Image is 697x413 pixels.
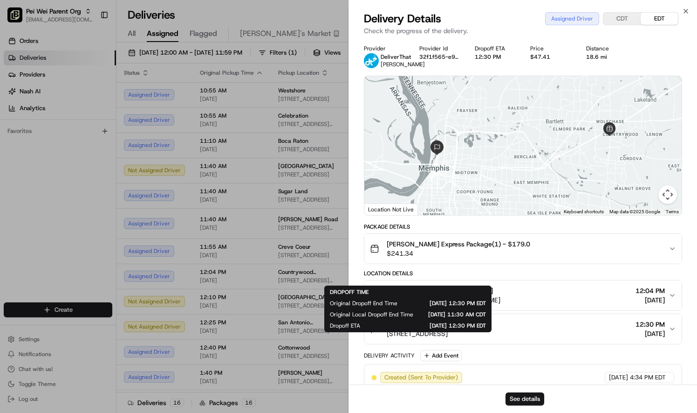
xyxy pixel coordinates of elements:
span: [PERSON_NAME] Express Package(1) - $179.0 [387,239,530,249]
a: Terms [666,209,679,214]
a: Powered byPylon [66,157,113,165]
a: 💻API Documentation [75,131,153,148]
span: Knowledge Base [19,135,71,144]
p: Welcome 👋 [9,37,170,52]
span: [DATE] 12:30 PM EDT [412,300,486,307]
span: [DATE] 11:30 AM CDT [428,311,486,318]
button: [PERSON_NAME][STREET_ADDRESS]12:30 PM[DATE] [364,314,682,344]
button: Add Event [420,350,462,361]
button: CDT [603,13,641,25]
span: 12:30 PM [635,320,665,329]
button: Keyboard shortcuts [564,209,604,215]
div: 12:30 PM [475,53,515,61]
span: Dropoff ETA [330,322,360,329]
span: 12:04 PM [635,286,665,295]
img: profile_deliverthat_partner.png [364,53,379,68]
div: Distance [586,45,627,52]
div: 💻 [79,136,86,143]
div: Location Details [364,270,682,277]
span: Delivery Details [364,11,441,26]
span: Original Local Dropoff End Time [330,311,413,318]
div: Price [530,45,571,52]
button: 32f1f565-e966-4ab9-944a-a9dc45dabf12 [419,53,460,61]
div: Delivery Activity [364,352,415,359]
span: DROPOFF TIME [330,288,369,296]
a: 📗Knowledge Base [6,131,75,148]
div: We're available if you need us! [32,98,118,105]
div: Location Not Live [364,203,418,215]
span: Created (Sent To Provider) [384,373,458,382]
img: Nash [9,9,28,28]
span: [DATE] 12:30 PM EDT [375,322,486,329]
div: Provider [364,45,404,52]
span: [DATE] [635,295,665,305]
span: Original Dropoff End Time [330,300,397,307]
span: $241.34 [387,249,530,258]
span: DeliverThat [381,53,411,61]
button: See details [506,392,544,406]
span: Pylon [93,158,113,165]
span: 4:34 PM EDT [630,373,666,382]
img: Google [367,203,397,215]
div: 📗 [9,136,17,143]
input: Clear [24,60,154,70]
span: [STREET_ADDRESS] [387,329,448,338]
span: Map data ©2025 Google [609,209,660,214]
span: [DATE] [609,373,628,382]
button: Countrywood [GEOGRAPHIC_DATA][STREET_ADDRESS][PERSON_NAME]12:04 PM[DATE] [364,280,682,310]
span: [DATE] [635,329,665,338]
div: Dropoff ETA [475,45,515,52]
div: Start new chat [32,89,153,98]
button: EDT [641,13,678,25]
button: Map camera controls [658,185,677,204]
div: 18.6 mi [586,53,627,61]
div: $47.41 [530,53,571,61]
div: Package Details [364,223,682,231]
img: 1736555255976-a54dd68f-1ca7-489b-9aae-adbdc363a1c4 [9,89,26,105]
div: Provider Id [419,45,460,52]
a: Open this area in Google Maps (opens a new window) [367,203,397,215]
span: [PERSON_NAME] [381,61,425,68]
p: Check the progress of the delivery. [364,26,682,35]
span: API Documentation [88,135,150,144]
button: [PERSON_NAME] Express Package(1) - $179.0$241.34 [364,234,682,264]
button: Start new chat [158,91,170,103]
